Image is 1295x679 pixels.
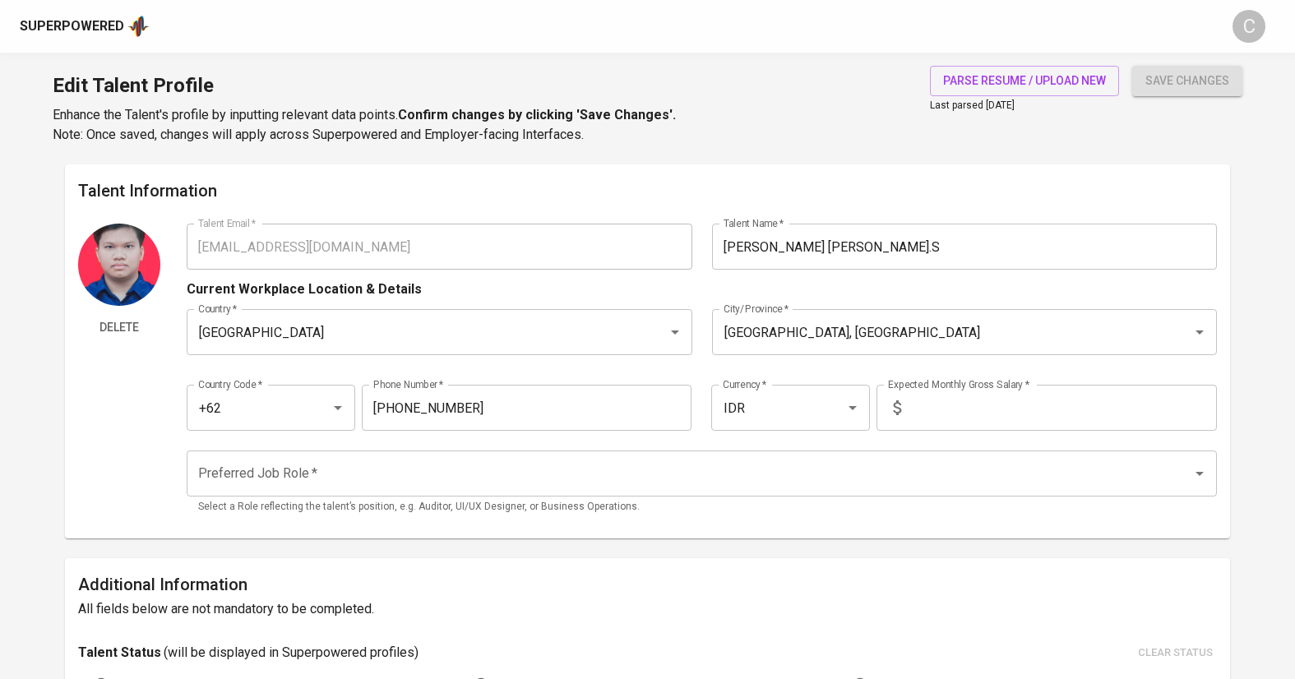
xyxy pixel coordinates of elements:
[930,99,1015,111] span: Last parsed [DATE]
[20,17,124,36] div: Superpowered
[20,14,150,39] a: Superpoweredapp logo
[1188,321,1211,344] button: Open
[78,312,160,343] button: Delete
[326,396,349,419] button: Open
[85,317,154,338] span: Delete
[78,598,1218,621] h6: All fields below are not mandatory to be completed.
[398,107,676,122] b: Confirm changes by clicking 'Save Changes'.
[943,71,1106,91] span: parse resume / upload new
[127,14,150,39] img: app logo
[53,66,676,105] h1: Edit Talent Profile
[198,499,1206,515] p: Select a Role reflecting the talent’s position, e.g. Auditor, UI/UX Designer, or Business Operati...
[930,66,1119,96] button: parse resume / upload new
[1132,66,1242,96] button: save changes
[164,643,419,663] p: ( will be displayed in Superpowered profiles )
[1188,462,1211,485] button: Open
[78,643,161,663] p: Talent Status
[78,224,160,306] img: Talent Profile Picture
[664,321,687,344] button: Open
[841,396,864,419] button: Open
[1145,71,1229,91] span: save changes
[78,571,1218,598] h6: Additional Information
[78,178,1218,204] h6: Talent Information
[53,105,676,145] p: Enhance the Talent's profile by inputting relevant data points. Note: Once saved, changes will ap...
[1233,10,1265,43] div: C
[187,279,422,299] p: Current Workplace Location & Details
